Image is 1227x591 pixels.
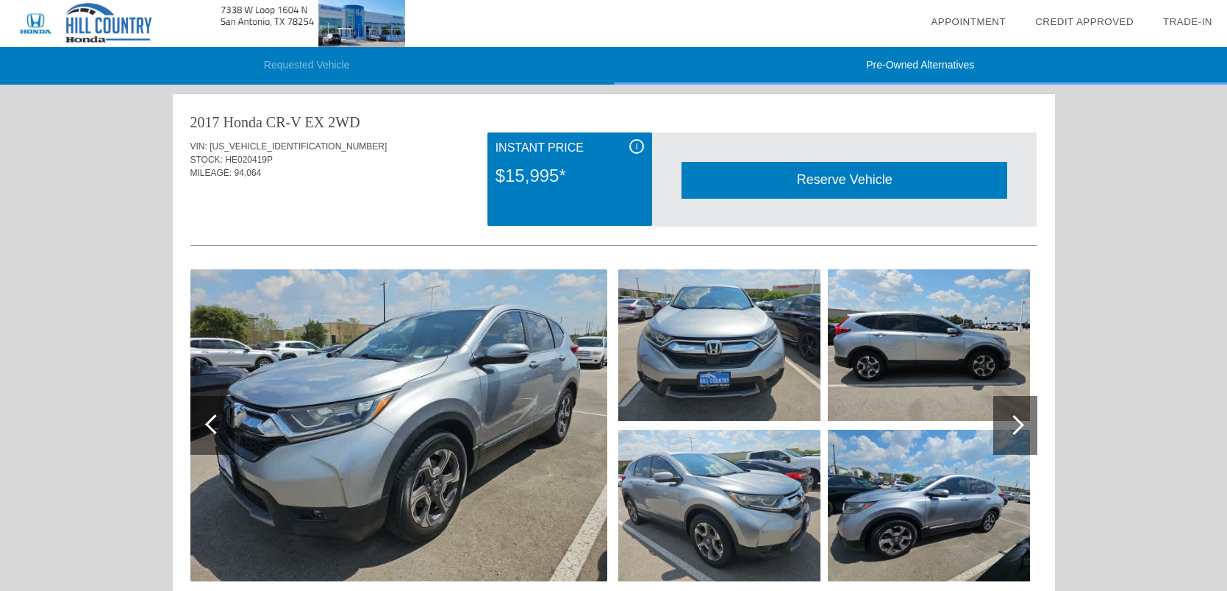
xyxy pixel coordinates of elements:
[496,139,644,157] div: Instant Price
[1163,16,1212,27] a: Trade-In
[828,269,1030,421] img: 2304556539463b5370d816890836a320x.jpg
[496,157,644,195] div: $15,995*
[682,162,1007,198] div: Reserve Vehicle
[828,430,1030,581] img: 933e85473e4a6936f4d1c73aba537862x.jpg
[190,155,223,165] span: STOCK:
[190,202,1037,225] div: Quoted on [DATE] 4:41:25 PM
[190,168,232,178] span: MILEAGE:
[190,269,607,581] img: d82774cea344b211b84abf1963d454f8x.jpg
[190,112,301,132] div: 2017 Honda CR-V
[618,269,820,421] img: 86701431e1f73bc039d5aa47a571e59cx.jpg
[931,16,1006,27] a: Appointment
[618,430,820,581] img: 6a6901475818a29c4bff11bfcc7ee25ex.jpg
[210,141,387,152] span: [US_VEHICLE_IDENTIFICATION_NUMBER]
[190,141,207,152] span: VIN:
[1035,16,1134,27] a: Credit Approved
[305,112,360,132] div: EX 2WD
[629,139,644,154] div: i
[225,155,273,165] span: HE020419P
[235,168,262,178] span: 94,064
